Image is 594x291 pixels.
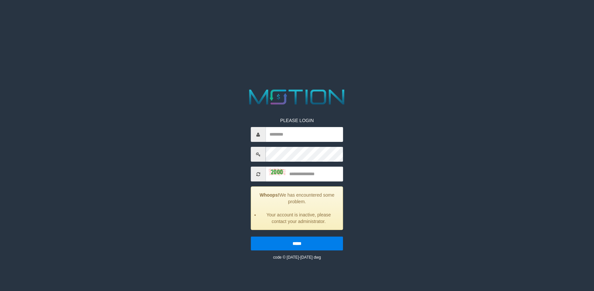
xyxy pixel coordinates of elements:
[245,87,349,107] img: MOTION_logo.png
[269,169,285,176] img: captcha
[259,211,338,225] li: Your account is inactive, please contact your administrator.
[273,255,321,260] small: code © [DATE]-[DATE] dwg
[260,192,279,198] strong: Whoops!
[251,186,343,230] div: We has encountered some problem.
[251,117,343,124] p: PLEASE LOGIN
